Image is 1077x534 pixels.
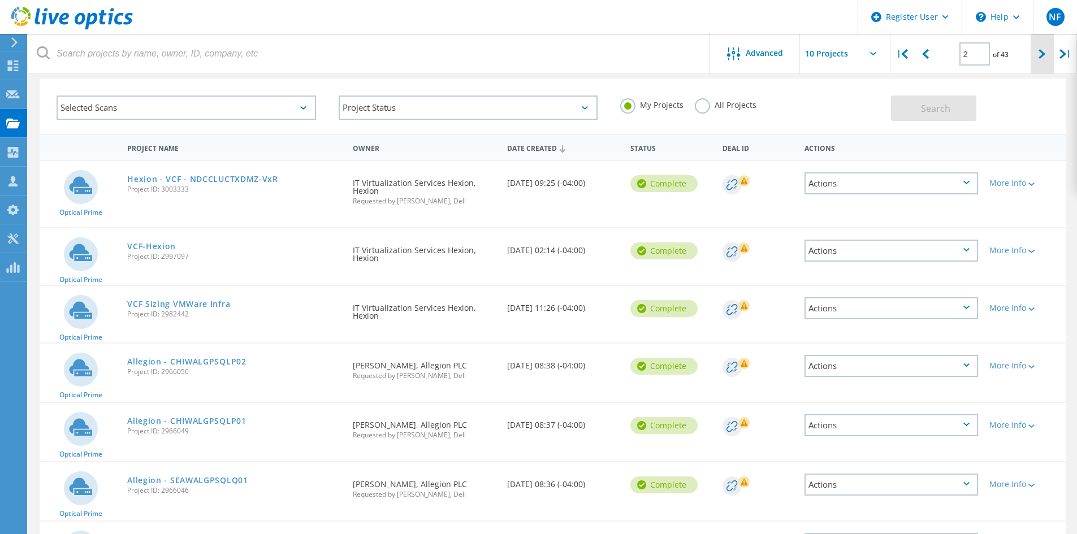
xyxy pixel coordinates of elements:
[989,362,1060,370] div: More Info
[347,286,501,331] div: IT Virtualization Services Hexion, Hexion
[59,276,102,283] span: Optical Prime
[28,34,710,73] input: Search projects by name, owner, ID, company, etc
[339,95,598,120] div: Project Status
[347,161,501,216] div: IT Virtualization Services Hexion, Hexion
[347,228,501,273] div: IT Virtualization Services Hexion, Hexion
[890,34,914,74] div: |
[353,198,495,205] span: Requested by [PERSON_NAME], Dell
[59,451,102,458] span: Optical Prime
[347,403,501,450] div: [PERSON_NAME], Allegion PLC
[804,474,978,496] div: Actions
[501,344,625,381] div: [DATE] 08:38 (-04:00)
[804,414,978,436] div: Actions
[11,24,133,32] a: Live Optics Dashboard
[59,510,102,517] span: Optical Prime
[976,12,986,22] svg: \n
[630,175,698,192] div: Complete
[501,462,625,500] div: [DATE] 08:36 (-04:00)
[127,358,246,366] a: Allegion - CHIWALGPSQLP02
[347,344,501,390] div: [PERSON_NAME], Allegion PLC
[989,246,1060,254] div: More Info
[804,240,978,262] div: Actions
[804,355,978,377] div: Actions
[57,95,316,120] div: Selected Scans
[127,476,248,484] a: Allegion - SEAWALGPSQLQ01
[127,242,176,250] a: VCF-Hexion
[799,137,984,158] div: Actions
[989,179,1060,187] div: More Info
[625,137,717,158] div: Status
[353,432,495,439] span: Requested by [PERSON_NAME], Dell
[127,300,230,308] a: VCF Sizing VMWare Infra
[122,137,347,158] div: Project Name
[1054,34,1077,74] div: |
[59,392,102,398] span: Optical Prime
[993,50,1009,59] span: of 43
[620,98,684,109] label: My Projects
[347,137,501,158] div: Owner
[717,137,799,158] div: Deal Id
[989,304,1060,312] div: More Info
[127,417,246,425] a: Allegion - CHIWALGPSQLP01
[989,480,1060,488] div: More Info
[1049,12,1061,21] span: NF
[127,428,341,435] span: Project ID: 2966049
[127,368,341,375] span: Project ID: 2966050
[127,186,341,193] span: Project ID: 3003333
[630,300,698,317] div: Complete
[630,417,698,434] div: Complete
[347,462,501,509] div: [PERSON_NAME], Allegion PLC
[695,98,756,109] label: All Projects
[127,175,278,183] a: Hexion - VCF - NDCCLUCTXDMZ-VxR
[127,487,341,494] span: Project ID: 2966046
[891,95,976,121] button: Search
[630,242,698,259] div: Complete
[501,286,625,323] div: [DATE] 11:26 (-04:00)
[353,491,495,498] span: Requested by [PERSON_NAME], Dell
[921,102,950,115] span: Search
[501,403,625,440] div: [DATE] 08:37 (-04:00)
[630,358,698,375] div: Complete
[501,228,625,266] div: [DATE] 02:14 (-04:00)
[630,476,698,493] div: Complete
[501,137,625,158] div: Date Created
[804,297,978,319] div: Actions
[353,372,495,379] span: Requested by [PERSON_NAME], Dell
[127,253,341,260] span: Project ID: 2997097
[59,334,102,341] span: Optical Prime
[989,421,1060,429] div: More Info
[59,209,102,216] span: Optical Prime
[127,311,341,318] span: Project ID: 2982442
[746,49,783,57] span: Advanced
[501,161,625,198] div: [DATE] 09:25 (-04:00)
[804,172,978,194] div: Actions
